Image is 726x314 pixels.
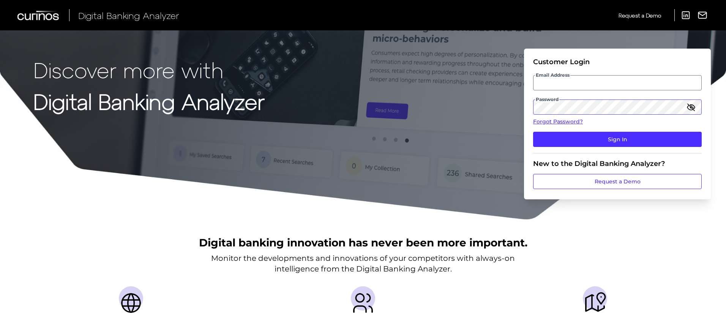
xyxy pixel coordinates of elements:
div: Customer Login [533,58,702,66]
span: Digital Banking Analyzer [78,10,179,21]
button: Sign In [533,132,702,147]
a: Request a Demo [619,9,661,22]
span: Email Address [535,72,570,78]
span: Request a Demo [619,12,661,19]
strong: Digital Banking Analyzer [33,88,265,114]
p: Monitor the developments and innovations of your competitors with always-on intelligence from the... [211,253,515,274]
span: Password [535,96,559,103]
p: Discover more with [33,58,265,82]
a: Request a Demo [533,174,702,189]
div: New to the Digital Banking Analyzer? [533,159,702,168]
h2: Digital banking innovation has never been more important. [199,235,527,250]
img: Curinos [17,11,60,20]
a: Forgot Password? [533,118,702,126]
